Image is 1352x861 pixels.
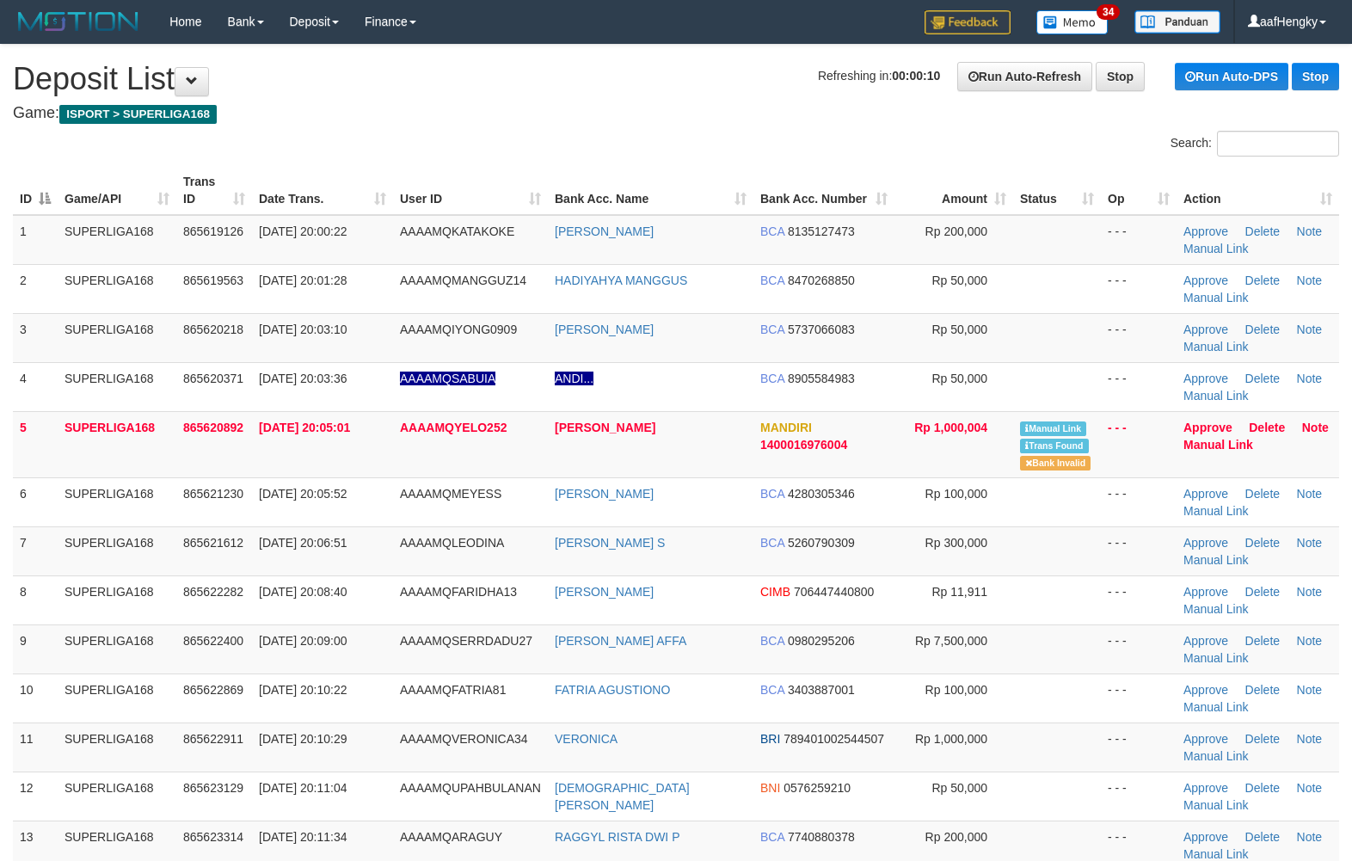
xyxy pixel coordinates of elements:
th: User ID: activate to sort column ascending [393,166,548,215]
a: Approve [1183,372,1228,385]
a: Stop [1292,63,1339,90]
th: Bank Acc. Name: activate to sort column ascending [548,166,753,215]
a: Manual Link [1183,291,1249,304]
a: Note [1297,732,1323,746]
span: Copy 789401002544507 to clipboard [784,732,884,746]
span: 865620218 [183,323,243,336]
a: Approve [1183,487,1228,501]
span: BCA [760,487,784,501]
a: Delete [1245,323,1280,336]
th: Op: activate to sort column ascending [1101,166,1177,215]
span: 865619563 [183,274,243,287]
span: Copy 5737066083 to clipboard [788,323,855,336]
a: Note [1297,585,1323,599]
a: Manual Link [1183,340,1249,354]
a: Note [1297,536,1323,550]
span: 865622282 [183,585,243,599]
span: 865622400 [183,634,243,648]
span: Copy 706447440800 to clipboard [794,585,874,599]
span: BRI [760,732,780,746]
span: AAAAMQIYONG0909 [400,323,517,336]
h1: Deposit List [13,62,1339,96]
span: BCA [760,323,784,336]
span: 865623129 [183,781,243,795]
a: VERONICA [555,732,618,746]
span: BCA [760,224,784,238]
span: 865620371 [183,372,243,385]
span: AAAAMQFARIDHA13 [400,585,517,599]
span: Manually Linked [1020,421,1086,436]
img: Button%20Memo.svg [1036,10,1109,34]
span: BCA [760,372,784,385]
td: SUPERLIGA168 [58,723,176,772]
th: Trans ID: activate to sort column ascending [176,166,252,215]
span: AAAAMQKATAKOKE [400,224,514,238]
a: Approve [1183,323,1228,336]
a: Approve [1183,634,1228,648]
span: ISPORT > SUPERLIGA168 [59,105,217,124]
a: Note [1297,274,1323,287]
a: Manual Link [1183,504,1249,518]
span: BCA [760,683,784,697]
span: Rp 50,000 [931,323,987,336]
input: Search: [1217,131,1339,157]
a: Manual Link [1183,389,1249,403]
span: Copy 4280305346 to clipboard [788,487,855,501]
td: 1 [13,215,58,265]
a: Note [1297,487,1323,501]
a: Delete [1245,830,1280,844]
th: ID: activate to sort column descending [13,166,58,215]
td: - - - [1101,313,1177,362]
strong: 00:00:10 [892,69,940,83]
span: Rp 11,911 [931,585,987,599]
span: [DATE] 20:11:34 [259,830,347,844]
a: Delete [1245,683,1280,697]
span: Similar transaction found [1020,439,1089,453]
span: 34 [1097,4,1120,20]
span: AAAAMQMEYESS [400,487,501,501]
span: AAAAMQLEODINA [400,536,504,550]
td: SUPERLIGA168 [58,264,176,313]
td: SUPERLIGA168 [58,526,176,575]
span: [DATE] 20:05:52 [259,487,347,501]
a: [PERSON_NAME] [555,585,654,599]
a: FATRIA AGUSTIONO [555,683,670,697]
td: - - - [1101,575,1177,624]
span: MANDIRI [760,421,812,434]
span: 865619126 [183,224,243,238]
a: [PERSON_NAME] [555,323,654,336]
span: [DATE] 20:03:10 [259,323,347,336]
td: - - - [1101,264,1177,313]
td: 3 [13,313,58,362]
a: Delete [1249,421,1285,434]
span: BCA [760,830,784,844]
span: 865623314 [183,830,243,844]
a: Note [1297,830,1323,844]
a: Delete [1245,781,1280,795]
a: Delete [1245,732,1280,746]
span: Refreshing in: [818,69,940,83]
a: Approve [1183,732,1228,746]
th: Bank Acc. Number: activate to sort column ascending [753,166,894,215]
a: Approve [1183,536,1228,550]
a: Note [1297,634,1323,648]
span: Rp 100,000 [925,683,987,697]
a: Approve [1183,830,1228,844]
span: Rp 300,000 [925,536,987,550]
span: Rp 7,500,000 [915,634,987,648]
a: Delete [1245,372,1280,385]
a: Manual Link [1183,847,1249,861]
span: [DATE] 20:09:00 [259,634,347,648]
td: - - - [1101,772,1177,821]
span: AAAAMQVERONICA34 [400,732,528,746]
a: Manual Link [1183,700,1249,714]
a: Note [1297,372,1323,385]
span: Rp 100,000 [925,487,987,501]
span: AAAAMQFATRIA81 [400,683,506,697]
td: - - - [1101,673,1177,723]
span: Rp 50,000 [931,781,987,795]
td: 10 [13,673,58,723]
a: ANDI... [555,372,593,385]
a: Approve [1183,421,1232,434]
a: Delete [1245,224,1280,238]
